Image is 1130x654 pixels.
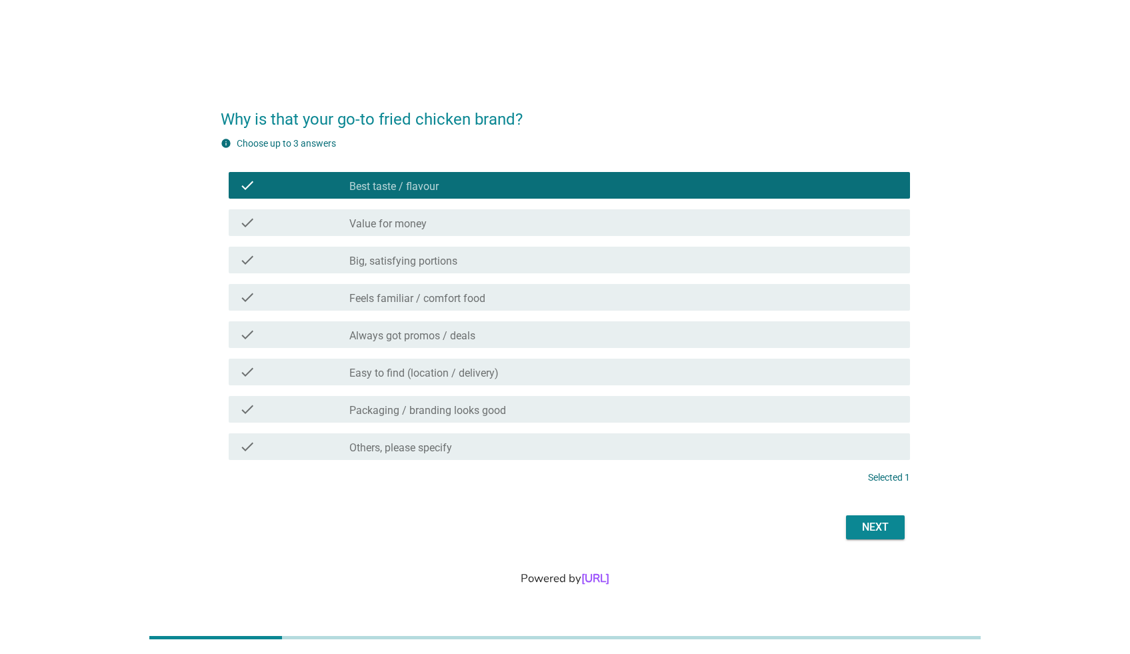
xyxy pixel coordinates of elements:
i: check [239,364,255,380]
i: check [239,439,255,455]
a: [URL] [581,571,609,586]
label: Value for money [349,217,427,231]
label: Choose up to 3 answers [237,138,336,149]
i: check [239,289,255,305]
i: check [239,177,255,193]
div: Next [857,519,894,535]
label: Best taste / flavour [349,180,439,193]
i: info [221,138,231,149]
p: Selected 1 [868,471,910,485]
button: Next [846,515,905,539]
label: Packaging / branding looks good [349,404,506,417]
i: check [239,215,255,231]
h2: Why is that your go-to fried chicken brand? [221,94,910,131]
label: Always got promos / deals [349,329,475,343]
i: check [239,252,255,268]
label: Others, please specify [349,441,452,455]
label: Easy to find (location / delivery) [349,367,499,380]
div: Powered by [16,570,1114,587]
label: Feels familiar / comfort food [349,292,485,305]
i: check [239,327,255,343]
label: Big, satisfying portions [349,255,457,268]
i: check [239,401,255,417]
